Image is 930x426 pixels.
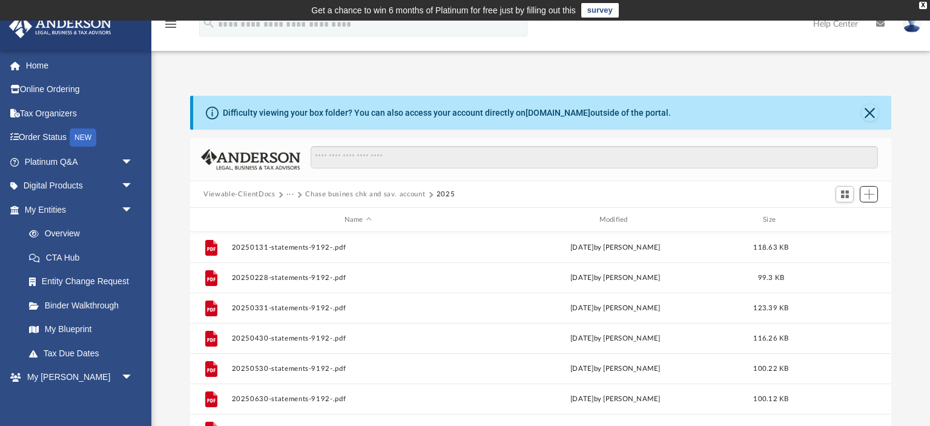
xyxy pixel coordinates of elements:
i: search [202,16,216,30]
div: id [801,215,886,225]
a: CTA Hub [17,245,151,270]
div: NEW [70,128,96,147]
button: 20250131-statements-9192-.pdf [232,244,484,251]
div: Get a chance to win 6 months of Platinum for free just by filling out this [311,3,576,18]
a: Digital Productsarrow_drop_down [8,174,151,198]
span: arrow_drop_down [121,365,145,390]
span: arrow_drop_down [121,198,145,222]
a: Order StatusNEW [8,125,151,150]
button: Close [862,104,879,121]
div: close [919,2,927,9]
a: Online Ordering [8,78,151,102]
button: 20250530-statements-9192-.pdf [232,365,484,373]
a: Entity Change Request [17,270,151,294]
span: arrow_drop_down [121,174,145,199]
span: 100.12 KB [754,396,789,402]
span: 123.39 KB [754,305,789,311]
a: survey [581,3,619,18]
span: arrow_drop_down [121,150,145,175]
input: Search files and folders [311,146,878,169]
div: Difficulty viewing your box folder? You can also access your account directly on outside of the p... [223,107,671,119]
button: Chase busines chk and sav. account [305,189,425,200]
button: 20250430-statements-9192-.pdf [232,334,484,342]
a: Binder Walkthrough [17,293,151,318]
button: 20250228-statements-9192-.pdf [232,274,484,282]
button: Switch to Grid View [836,186,854,203]
a: My Entitiesarrow_drop_down [8,198,151,222]
i: menu [163,17,178,32]
div: Modified [489,215,742,225]
button: 20250331-statements-9192-.pdf [232,304,484,312]
a: Tax Organizers [8,101,151,125]
a: Home [8,53,151,78]
a: My Blueprint [17,318,145,342]
button: 20250630-statements-9192-.pdf [232,395,484,403]
div: [DATE] by [PERSON_NAME] [489,364,742,374]
span: 99.3 KB [758,275,785,281]
div: Size [747,215,796,225]
img: User Pic [903,15,921,33]
div: Name [231,215,484,225]
span: 118.63 KB [754,244,789,251]
div: [DATE] by [PERSON_NAME] [489,394,742,405]
div: [DATE] by [PERSON_NAME] [489,333,742,344]
button: ··· [286,189,294,200]
span: 116.26 KB [754,335,789,342]
div: [DATE] by [PERSON_NAME] [489,242,742,253]
a: Tax Due Dates [17,341,151,365]
a: My [PERSON_NAME] Teamarrow_drop_down [8,365,145,404]
a: [DOMAIN_NAME] [526,108,590,118]
button: Viewable-ClientDocs [203,189,275,200]
div: id [196,215,226,225]
div: [DATE] by [PERSON_NAME] [489,273,742,284]
div: [DATE] by [PERSON_NAME] [489,303,742,314]
button: Add [860,186,878,203]
button: 2025 [437,189,455,200]
a: menu [163,23,178,32]
a: Platinum Q&Aarrow_drop_down [8,150,151,174]
a: Overview [17,222,151,246]
img: Anderson Advisors Platinum Portal [5,15,115,38]
span: 100.22 KB [754,365,789,372]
